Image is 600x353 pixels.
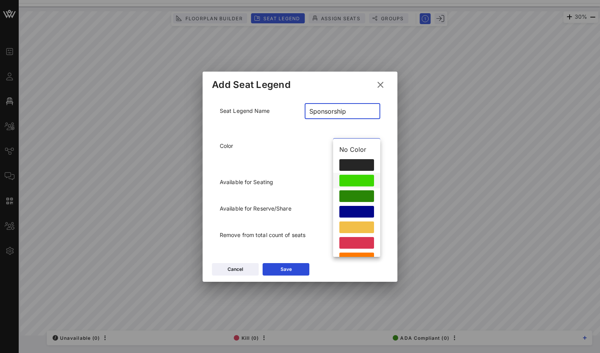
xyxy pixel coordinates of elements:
[215,134,328,169] div: Color
[215,200,356,218] div: Available for Reserve/Share
[281,265,292,273] div: Save
[212,79,291,91] div: Add Seat Legend
[339,145,366,154] span: No Color
[215,226,356,244] div: Remove from total count of seats
[263,263,309,276] button: Save
[212,263,259,276] button: Cancel
[228,265,243,273] div: Cancel
[215,173,356,191] div: Available for Seating
[215,99,300,134] div: Seat Legend Name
